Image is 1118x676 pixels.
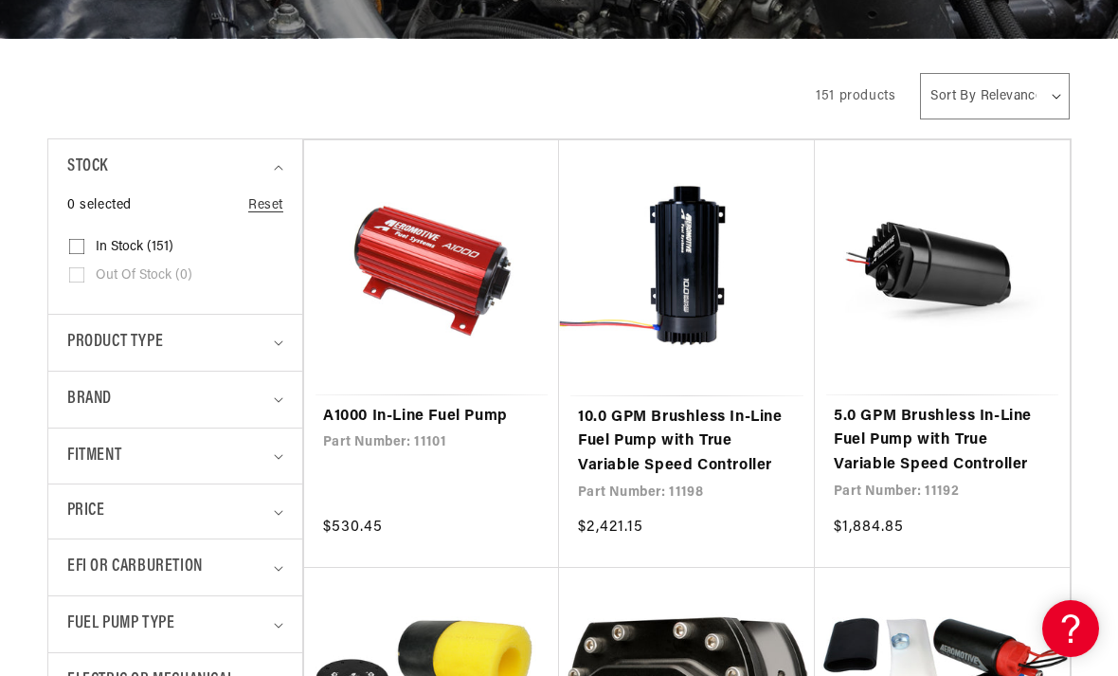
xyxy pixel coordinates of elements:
[67,554,203,581] span: EFI or Carburetion
[67,139,283,195] summary: Stock (0 selected)
[816,89,895,103] span: 151 products
[96,239,173,256] span: In stock (151)
[67,329,163,356] span: Product type
[67,315,283,371] summary: Product type (0 selected)
[67,154,108,181] span: Stock
[67,484,283,539] summary: Price
[67,195,132,216] span: 0 selected
[67,443,121,470] span: Fitment
[323,405,540,429] a: A1000 In-Line Fuel Pump
[67,539,283,595] summary: EFI or Carburetion (0 selected)
[67,596,283,652] summary: Fuel Pump Type (0 selected)
[578,406,796,479] a: 10.0 GPM Brushless In-Line Fuel Pump with True Variable Speed Controller
[67,386,112,413] span: Brand
[67,429,283,484] summary: Fitment (0 selected)
[67,611,174,638] span: Fuel Pump Type
[834,405,1051,478] a: 5.0 GPM Brushless In-Line Fuel Pump with True Variable Speed Controller
[67,372,283,428] summary: Brand (0 selected)
[96,267,192,284] span: Out of stock (0)
[67,499,104,524] span: Price
[248,195,283,216] a: Reset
